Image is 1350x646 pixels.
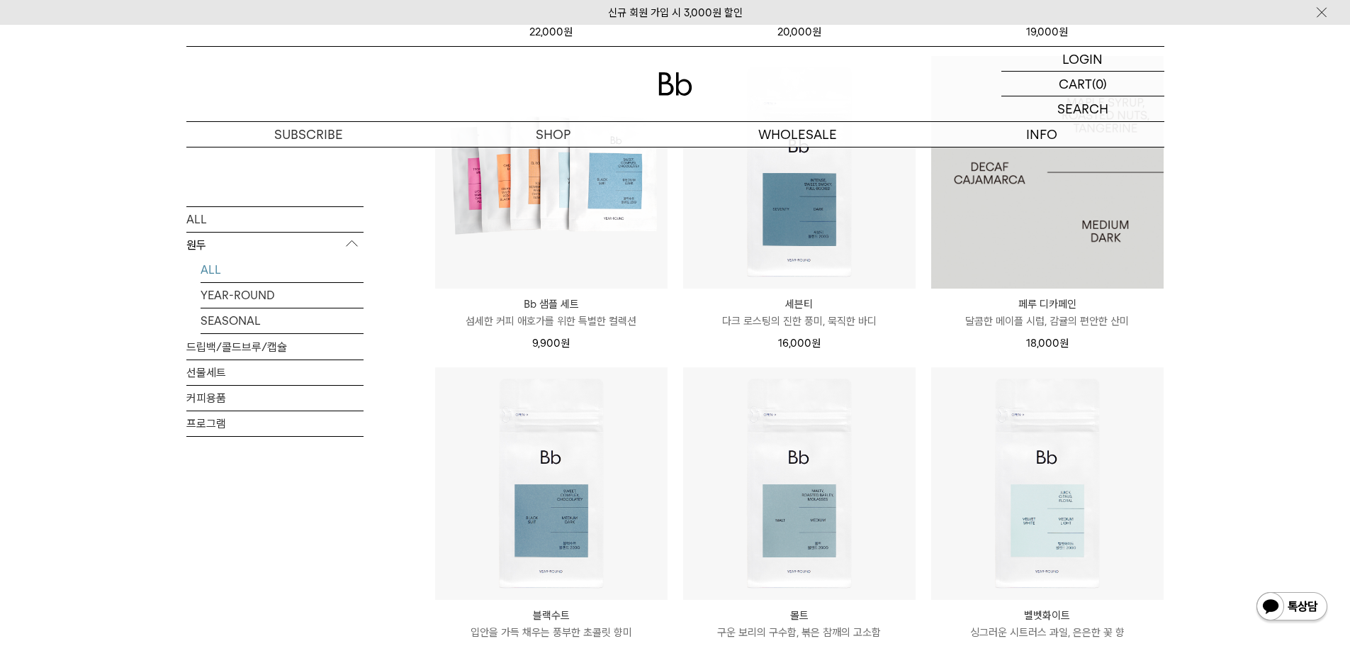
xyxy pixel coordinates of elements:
[431,122,675,147] a: SHOP
[931,296,1164,330] a: 페루 디카페인 달콤한 메이플 시럽, 감귤의 편안한 산미
[1059,337,1069,350] span: 원
[683,624,916,641] p: 구운 보리의 구수함, 볶은 참깨의 고소함
[931,624,1164,641] p: 싱그러운 시트러스 과일, 은은한 꽃 향
[675,122,920,147] p: WHOLESALE
[186,385,364,410] a: 커피용품
[683,56,916,289] img: 세븐티
[1001,47,1164,72] a: LOGIN
[186,232,364,257] p: 원두
[186,122,431,147] a: SUBSCRIBE
[683,607,916,641] a: 몰트 구운 보리의 구수함, 볶은 참깨의 고소함
[186,206,364,231] a: ALL
[186,334,364,359] a: 드립백/콜드브루/캡슐
[186,360,364,384] a: 선물세트
[1026,337,1069,350] span: 18,000
[683,313,916,330] p: 다크 로스팅의 진한 풍미, 묵직한 바디
[201,257,364,282] a: ALL
[778,337,821,350] span: 16,000
[931,607,1164,624] p: 벨벳화이트
[931,56,1164,289] a: 페루 디카페인
[435,296,668,330] a: Bb 샘플 세트 섬세한 커피 애호가를 위한 특별한 컬렉션
[186,411,364,435] a: 프로그램
[1062,47,1103,71] p: LOGIN
[1255,591,1329,625] img: 카카오톡 채널 1:1 채팅 버튼
[931,313,1164,330] p: 달콤한 메이플 시럽, 감귤의 편안한 산미
[920,122,1164,147] p: INFO
[561,337,570,350] span: 원
[435,56,668,289] img: Bb 샘플 세트
[1001,72,1164,96] a: CART (0)
[683,607,916,624] p: 몰트
[1057,96,1108,121] p: SEARCH
[931,296,1164,313] p: 페루 디카페인
[1092,72,1107,96] p: (0)
[435,367,668,600] img: 블랙수트
[435,607,668,641] a: 블랙수트 입안을 가득 채우는 풍부한 초콜릿 향미
[931,367,1164,600] img: 벨벳화이트
[532,337,570,350] span: 9,900
[435,296,668,313] p: Bb 샘플 세트
[435,313,668,330] p: 섬세한 커피 애호가를 위한 특별한 컬렉션
[201,282,364,307] a: YEAR-ROUND
[1059,72,1092,96] p: CART
[435,607,668,624] p: 블랙수트
[811,337,821,350] span: 원
[683,296,916,313] p: 세븐티
[683,296,916,330] a: 세븐티 다크 로스팅의 진한 풍미, 묵직한 바디
[608,6,743,19] a: 신규 회원 가입 시 3,000원 할인
[931,607,1164,641] a: 벨벳화이트 싱그러운 시트러스 과일, 은은한 꽃 향
[435,624,668,641] p: 입안을 가득 채우는 풍부한 초콜릿 향미
[683,367,916,600] img: 몰트
[931,56,1164,289] img: 1000000082_add2_057.jpg
[658,72,692,96] img: 로고
[201,308,364,333] a: SEASONAL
